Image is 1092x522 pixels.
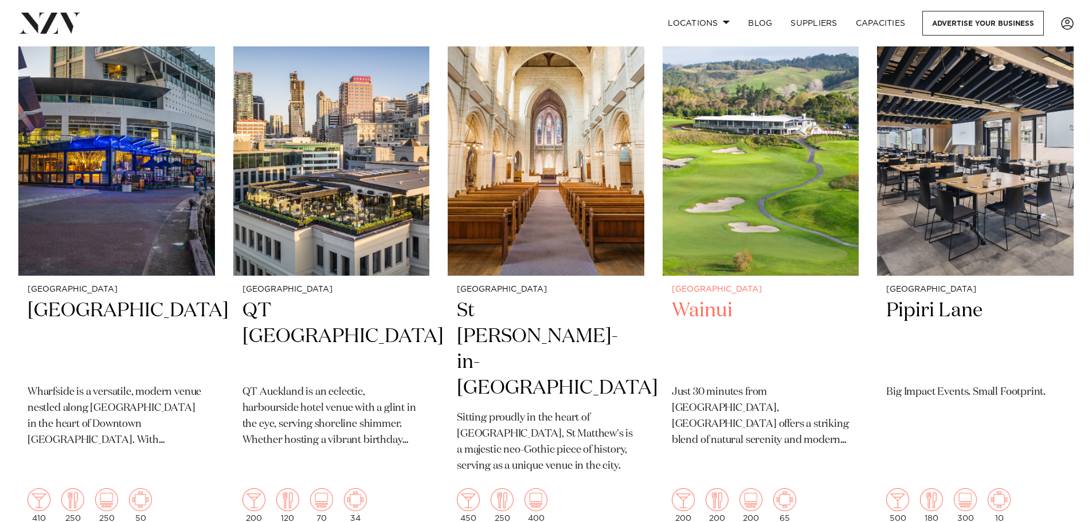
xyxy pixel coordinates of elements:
[276,488,299,511] img: dining.png
[781,11,846,36] a: SUPPLIERS
[739,11,781,36] a: BLOG
[672,384,850,449] p: Just 30 minutes from [GEOGRAPHIC_DATA], [GEOGRAPHIC_DATA] offers a striking blend of natural sere...
[922,11,1044,36] a: Advertise your business
[129,488,152,511] img: meeting.png
[242,285,421,294] small: [GEOGRAPHIC_DATA]
[28,298,206,375] h2: [GEOGRAPHIC_DATA]
[491,488,514,511] img: dining.png
[672,488,695,511] img: cocktail.png
[61,488,84,511] img: dining.png
[706,488,729,511] img: dining.png
[886,384,1064,401] p: Big Impact Events. Small Footprint.
[886,298,1064,375] h2: Pipiri Lane
[95,488,118,511] img: theatre.png
[310,488,333,511] img: theatre.png
[886,488,909,511] img: cocktail.png
[242,298,421,375] h2: QT [GEOGRAPHIC_DATA]
[847,11,915,36] a: Capacities
[886,285,1064,294] small: [GEOGRAPHIC_DATA]
[457,410,635,474] p: Sitting proudly in the heart of [GEOGRAPHIC_DATA], St Matthew's is a majestic neo-Gothic piece of...
[457,488,480,511] img: cocktail.png
[28,488,50,511] img: cocktail.png
[988,488,1011,511] img: meeting.png
[457,298,635,401] h2: St [PERSON_NAME]-in-[GEOGRAPHIC_DATA]
[954,488,977,511] img: theatre.png
[920,488,943,511] img: dining.png
[242,384,421,449] p: QT Auckland is an eclectic, harbourside hotel venue with a glint in the eye, serving shoreline sh...
[773,488,796,511] img: meeting.png
[672,285,850,294] small: [GEOGRAPHIC_DATA]
[672,298,850,375] h2: Wainui
[457,285,635,294] small: [GEOGRAPHIC_DATA]
[18,13,81,33] img: nzv-logo.png
[344,488,367,511] img: meeting.png
[659,11,739,36] a: Locations
[28,285,206,294] small: [GEOGRAPHIC_DATA]
[525,488,547,511] img: theatre.png
[739,488,762,511] img: theatre.png
[242,488,265,511] img: cocktail.png
[28,384,206,449] p: Wharfside is a versatile, modern venue nestled along [GEOGRAPHIC_DATA] in the heart of Downtown [...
